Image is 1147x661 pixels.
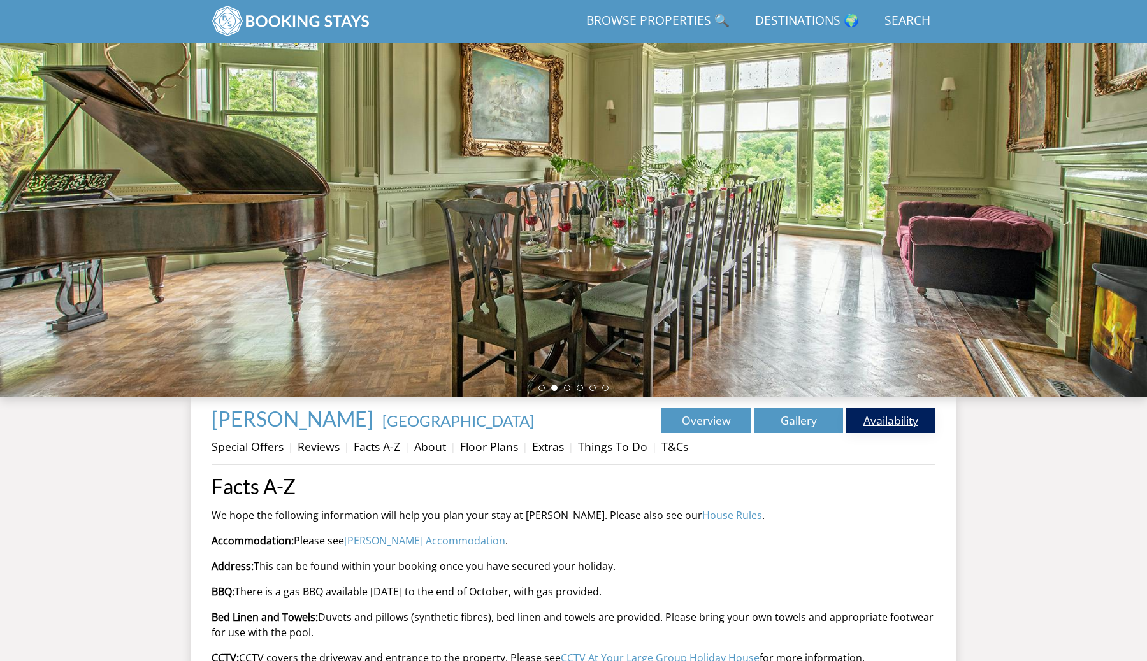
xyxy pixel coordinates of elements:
a: Floor Plans [460,439,518,454]
a: [PERSON_NAME] [212,406,377,431]
a: Destinations 🌍 [750,7,864,36]
strong: Address: [212,559,254,573]
b: Accommodation: [212,534,294,548]
a: Facts A-Z [212,475,935,497]
a: House Rules [702,508,762,522]
a: Things To Do [578,439,647,454]
a: Extras [532,439,564,454]
strong: Bed Linen and Towels: [212,610,318,624]
a: [GEOGRAPHIC_DATA] [382,411,534,430]
a: [PERSON_NAME] Accommodation [344,534,505,548]
a: About [414,439,446,454]
a: Browse Properties 🔍 [581,7,735,36]
p: Please see . [212,533,935,548]
img: BookingStays [212,5,371,37]
p: We hope the following information will help you plan your stay at [PERSON_NAME]. Please also see ... [212,508,935,523]
a: Search [879,7,935,36]
span: - [377,411,534,430]
a: T&Cs [661,439,688,454]
a: Overview [661,408,751,433]
a: Facts A-Z [354,439,400,454]
p: This can be found within your booking once you have secured your holiday. [212,558,935,574]
a: Availability [846,408,935,433]
p: Duvets and pillows (synthetic fibres), bed linen and towels are provided. Please bring your own t... [212,609,935,640]
a: Special Offers [212,439,284,454]
p: There is a gas BBQ available [DATE] to the end of October, with gas provided. [212,584,935,599]
a: Reviews [298,439,340,454]
a: Gallery [754,408,843,433]
span: [PERSON_NAME] [212,406,373,431]
strong: BBQ: [212,585,234,599]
